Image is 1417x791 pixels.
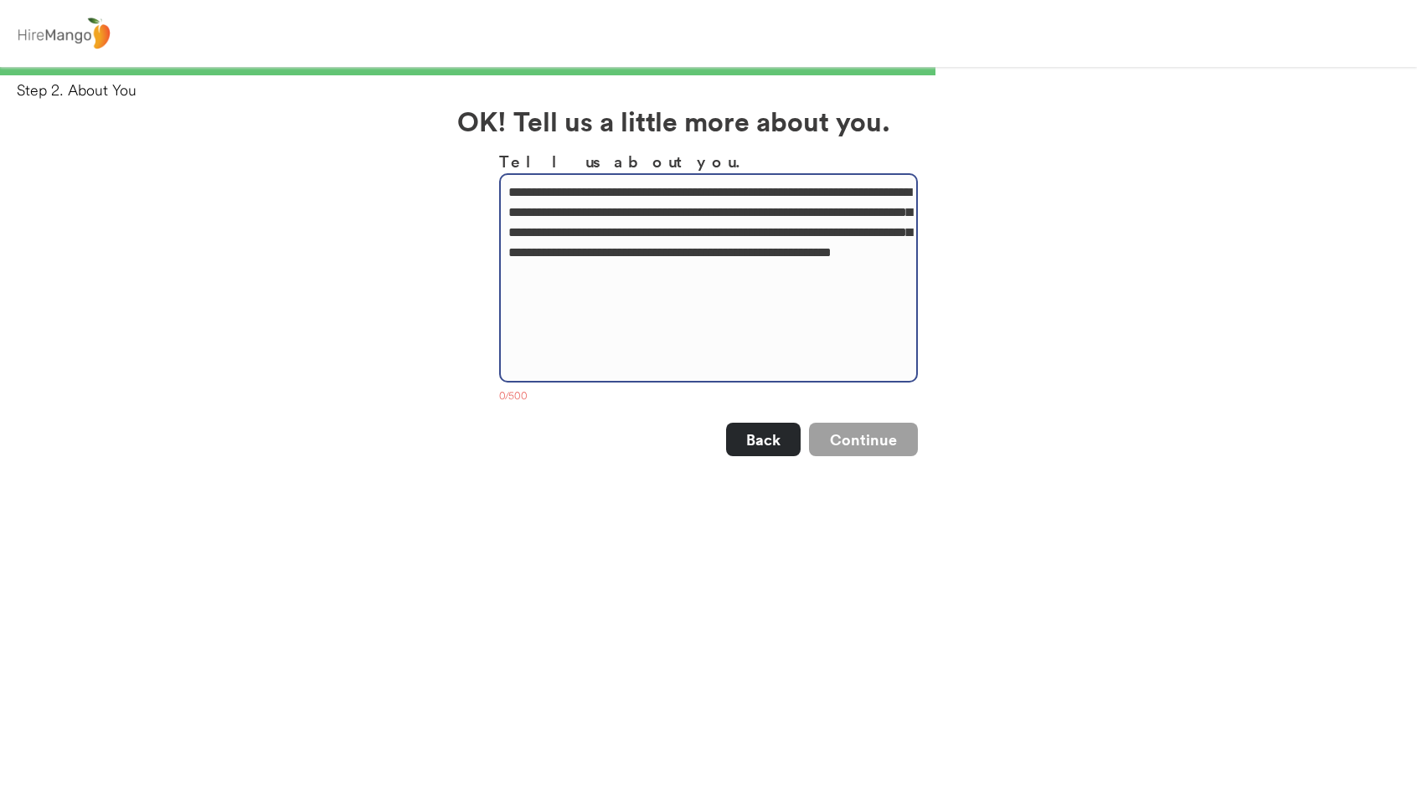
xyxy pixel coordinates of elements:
[499,389,918,406] div: 0/500
[457,100,960,141] h2: OK! Tell us a little more about you.
[17,80,1417,100] div: Step 2. About You
[499,149,918,173] h3: Tell us about you.
[809,423,918,456] button: Continue
[13,14,115,54] img: logo%20-%20hiremango%20gray.png
[3,67,1414,75] div: 66%
[726,423,801,456] button: Back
